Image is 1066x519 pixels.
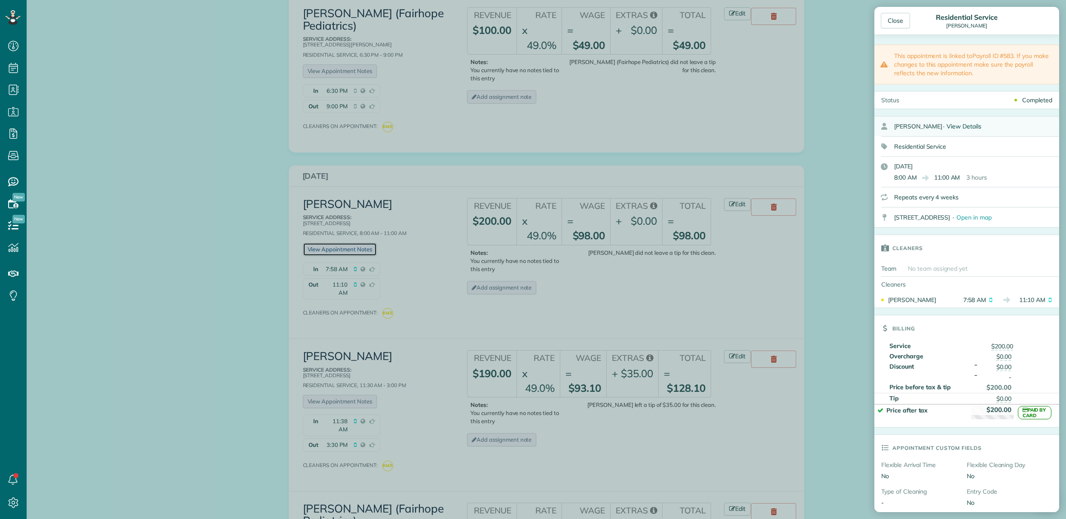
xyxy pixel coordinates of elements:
div: Type of Cleaning [881,487,967,496]
span: 7:58 AM [957,296,986,304]
div: Status [874,92,906,109]
p: [STREET_ADDRESS] [894,213,950,222]
a: Open in map [956,213,998,222]
div: Cleaners [874,277,935,292]
span: Open in map [956,214,992,221]
span: · [943,122,944,130]
small: 3 hours [966,173,987,182]
div: Completed [1022,96,1052,104]
div: No [881,472,967,480]
div: - [881,498,967,507]
span: New [12,215,25,223]
div: [PERSON_NAME] [888,296,954,304]
a: Payroll ID #583 [972,52,1014,60]
h3: Billing [892,315,915,341]
div: [PERSON_NAME] [894,117,1059,136]
div: [PERSON_NAME] [933,23,1000,29]
div: Flexible Cleaning Day [967,461,1052,469]
span: 11:10 AM [1016,296,1045,304]
div: Team [874,261,904,276]
h3: Appointment custom fields [892,435,982,461]
div: Residential Service [933,13,1000,21]
div: Repeats every 4 weeks [894,193,1052,201]
h3: Cleaners [892,235,923,261]
span: No team assigned yet [908,265,968,272]
span: 11:00 AM [934,173,960,182]
div: No [967,498,1052,507]
span: New [12,193,25,201]
div: Entry Code [967,487,1052,496]
div: No [967,472,1052,480]
span: View Details [947,122,981,130]
span: · [953,214,954,221]
span: 8:00 AM [894,173,917,182]
div: Residential Service [894,137,1059,156]
div: Close [881,13,910,28]
div: [DATE] [894,162,1052,171]
div: Flexible Arrival Time [881,461,967,469]
div: This appointment is linked to . If you make changes to this appointment make sure the payroll ref... [874,45,1059,84]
